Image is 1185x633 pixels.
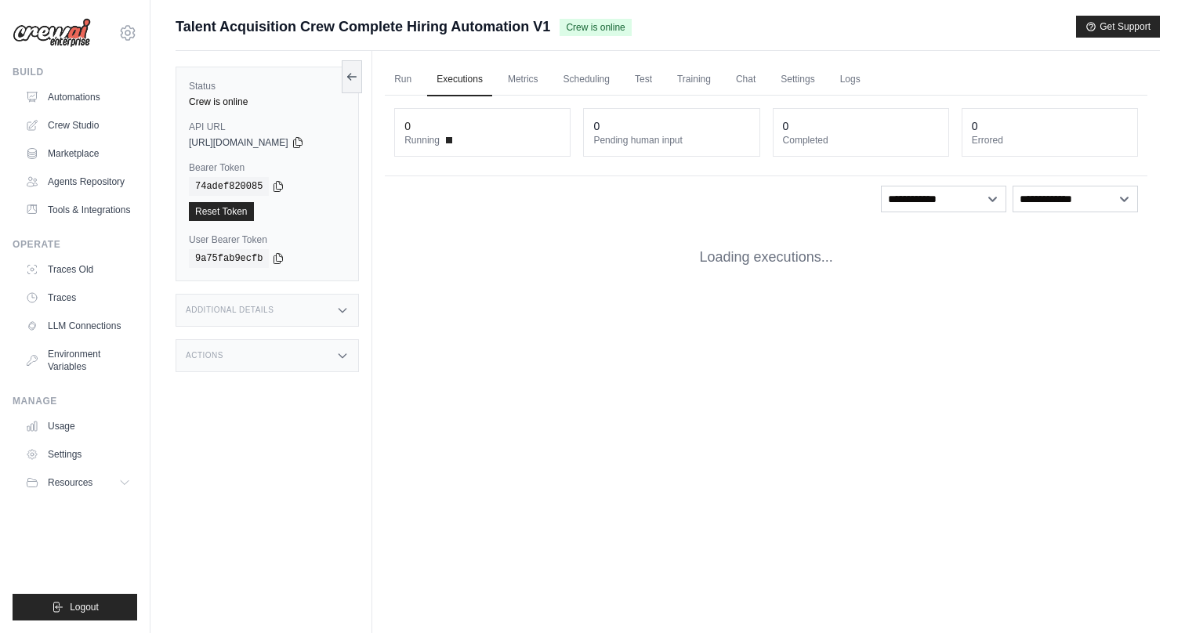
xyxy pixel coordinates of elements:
[19,85,137,110] a: Automations
[189,80,346,92] label: Status
[668,63,720,96] a: Training
[385,222,1147,293] div: Loading executions...
[19,197,137,222] a: Tools & Integrations
[404,118,411,134] div: 0
[831,63,870,96] a: Logs
[13,395,137,407] div: Manage
[771,63,824,96] a: Settings
[189,161,346,174] label: Bearer Token
[189,96,346,108] div: Crew is online
[70,601,99,613] span: Logout
[404,134,440,146] span: Running
[19,141,137,166] a: Marketplace
[19,285,137,310] a: Traces
[972,118,978,134] div: 0
[19,342,137,379] a: Environment Variables
[189,121,346,133] label: API URL
[972,134,1128,146] dt: Errored
[783,134,939,146] dt: Completed
[427,63,492,96] a: Executions
[19,169,137,194] a: Agents Repository
[13,594,137,620] button: Logout
[593,134,749,146] dt: Pending human input
[19,470,137,495] button: Resources
[554,63,619,96] a: Scheduling
[19,313,137,338] a: LLM Connections
[189,249,269,268] code: 9a75fab9ecfb
[189,233,346,246] label: User Bearer Token
[593,118,600,134] div: 0
[13,66,137,78] div: Build
[498,63,548,96] a: Metrics
[727,63,765,96] a: Chat
[1076,16,1160,38] button: Get Support
[176,16,550,38] span: Talent Acquisition Crew Complete Hiring Automation V1
[189,177,269,196] code: 74adef820085
[189,136,288,149] span: [URL][DOMAIN_NAME]
[48,476,92,489] span: Resources
[186,306,274,315] h3: Additional Details
[19,113,137,138] a: Crew Studio
[19,257,137,282] a: Traces Old
[625,63,661,96] a: Test
[385,63,421,96] a: Run
[13,238,137,251] div: Operate
[19,442,137,467] a: Settings
[783,118,789,134] div: 0
[13,18,91,48] img: Logo
[19,414,137,439] a: Usage
[560,19,631,36] span: Crew is online
[189,202,254,221] a: Reset Token
[186,351,223,360] h3: Actions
